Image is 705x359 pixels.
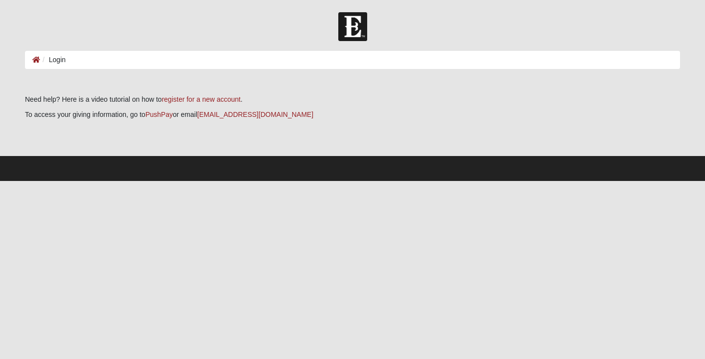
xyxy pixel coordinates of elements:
[162,95,240,103] a: register for a new account
[338,12,367,41] img: Church of Eleven22 Logo
[197,111,313,118] a: [EMAIL_ADDRESS][DOMAIN_NAME]
[145,111,173,118] a: PushPay
[40,55,66,65] li: Login
[25,94,680,105] p: Need help? Here is a video tutorial on how to .
[25,110,680,120] p: To access your giving information, go to or email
